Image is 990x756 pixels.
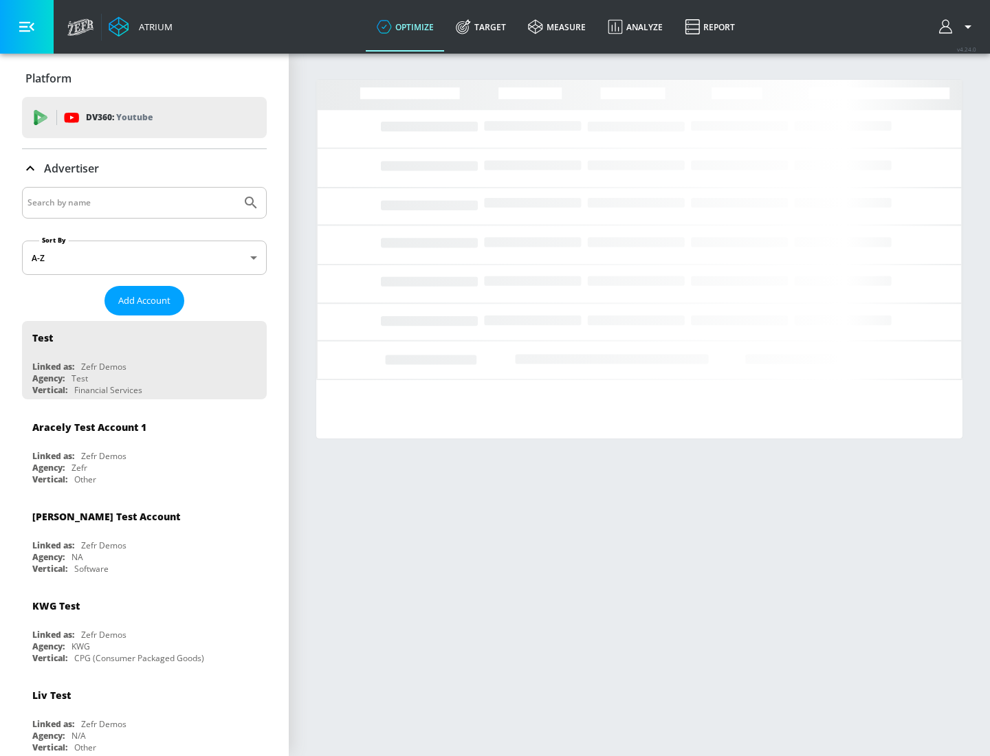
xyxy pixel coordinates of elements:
div: Platform [22,59,267,98]
div: KWG [71,641,90,652]
span: v 4.24.0 [957,45,976,53]
div: Linked as: [32,540,74,551]
a: Analyze [597,2,674,52]
a: optimize [366,2,445,52]
div: CPG (Consumer Packaged Goods) [74,652,204,664]
a: Report [674,2,746,52]
div: Other [74,742,96,753]
div: Vertical: [32,652,67,664]
div: Zefr Demos [81,361,126,373]
p: Advertiser [44,161,99,176]
p: Youtube [116,110,153,124]
div: Other [74,474,96,485]
div: Agency: [32,551,65,563]
a: Target [445,2,517,52]
div: [PERSON_NAME] Test Account [32,510,180,523]
div: [PERSON_NAME] Test AccountLinked as:Zefr DemosAgency:NAVertical:Software [22,500,267,578]
span: Add Account [118,293,170,309]
div: Vertical: [32,474,67,485]
a: Atrium [109,16,173,37]
div: KWG Test [32,599,80,612]
div: Vertical: [32,384,67,396]
div: Linked as: [32,718,74,730]
div: Advertiser [22,149,267,188]
div: Financial Services [74,384,142,396]
div: Vertical: [32,563,67,575]
button: Add Account [104,286,184,315]
div: KWG TestLinked as:Zefr DemosAgency:KWGVertical:CPG (Consumer Packaged Goods) [22,589,267,667]
div: Agency: [32,462,65,474]
div: Zefr Demos [81,540,126,551]
div: Agency: [32,373,65,384]
div: Test [71,373,88,384]
p: DV360: [86,110,153,125]
div: TestLinked as:Zefr DemosAgency:TestVertical:Financial Services [22,321,267,399]
div: A-Z [22,241,267,275]
div: Linked as: [32,450,74,462]
div: Software [74,563,109,575]
div: Atrium [133,21,173,33]
div: Aracely Test Account 1 [32,421,146,434]
a: measure [517,2,597,52]
div: Liv Test [32,689,71,702]
div: Zefr Demos [81,450,126,462]
div: Aracely Test Account 1Linked as:Zefr DemosAgency:ZefrVertical:Other [22,410,267,489]
div: Zefr Demos [81,629,126,641]
div: Zefr Demos [81,718,126,730]
div: N/A [71,730,86,742]
div: DV360: Youtube [22,97,267,138]
div: Zefr [71,462,87,474]
div: Agency: [32,641,65,652]
input: Search by name [27,194,236,212]
div: NA [71,551,83,563]
div: Linked as: [32,361,74,373]
div: Vertical: [32,742,67,753]
p: Platform [25,71,71,86]
div: Test [32,331,53,344]
div: Agency: [32,730,65,742]
label: Sort By [39,236,69,245]
div: Linked as: [32,629,74,641]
